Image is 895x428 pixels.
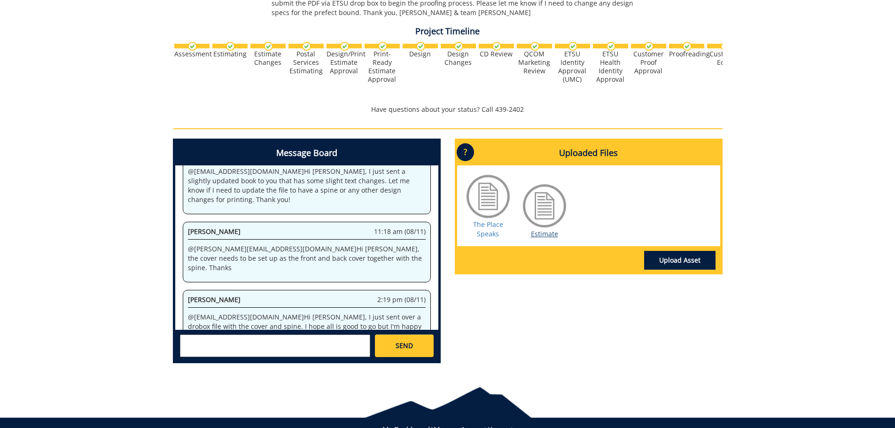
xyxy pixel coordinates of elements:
div: ETSU Identity Approval (UMC) [555,50,590,84]
p: ? [457,143,474,161]
div: Design/Print Estimate Approval [327,50,362,75]
img: checkmark [454,42,463,51]
img: checkmark [721,42,730,51]
img: checkmark [530,42,539,51]
div: Customer Edits [707,50,742,67]
a: SEND [375,335,433,357]
img: checkmark [645,42,654,51]
img: checkmark [607,42,615,51]
p: @ [EMAIL_ADDRESS][DOMAIN_NAME] Hi [PERSON_NAME], I just sent a slightly updated book to you that ... [188,167,426,204]
div: Design [403,50,438,58]
img: checkmark [416,42,425,51]
textarea: messageToSend [180,335,370,357]
a: Estimate [531,229,558,238]
h4: Message Board [175,141,438,165]
p: @ [PERSON_NAME][EMAIL_ADDRESS][DOMAIN_NAME] Hi [PERSON_NAME], the cover needs to be set up as the... [188,244,426,272]
img: checkmark [492,42,501,51]
div: ETSU Health Identity Approval [593,50,628,84]
div: Assessment [174,50,210,58]
div: Proofreading [669,50,704,58]
img: checkmark [302,42,311,51]
img: checkmark [226,42,235,51]
div: Customer Proof Approval [631,50,666,75]
div: Postal Services Estimating [288,50,324,75]
a: Upload Asset [644,251,716,270]
img: checkmark [378,42,387,51]
div: Estimate Changes [250,50,286,67]
div: Estimating [212,50,248,58]
a: The Place Speaks [473,220,503,238]
div: QCOM Marketing Review [517,50,552,75]
span: [PERSON_NAME] [188,227,241,236]
div: Print-Ready Estimate Approval [365,50,400,84]
img: checkmark [188,42,197,51]
div: Design Changes [441,50,476,67]
img: checkmark [568,42,577,51]
img: checkmark [340,42,349,51]
span: 11:18 am (08/11) [374,227,426,236]
p: Have questions about your status? Call 439-2402 [173,105,723,114]
span: SEND [396,341,413,350]
span: [PERSON_NAME] [188,295,241,304]
span: 2:19 pm (08/11) [377,295,426,304]
img: checkmark [264,42,273,51]
h4: Project Timeline [173,27,723,36]
img: checkmark [683,42,692,51]
div: CD Review [479,50,514,58]
h4: Uploaded Files [457,141,720,165]
p: @ [EMAIL_ADDRESS][DOMAIN_NAME] Hi [PERSON_NAME], I just sent over a drobox file with the cover an... [188,312,426,341]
